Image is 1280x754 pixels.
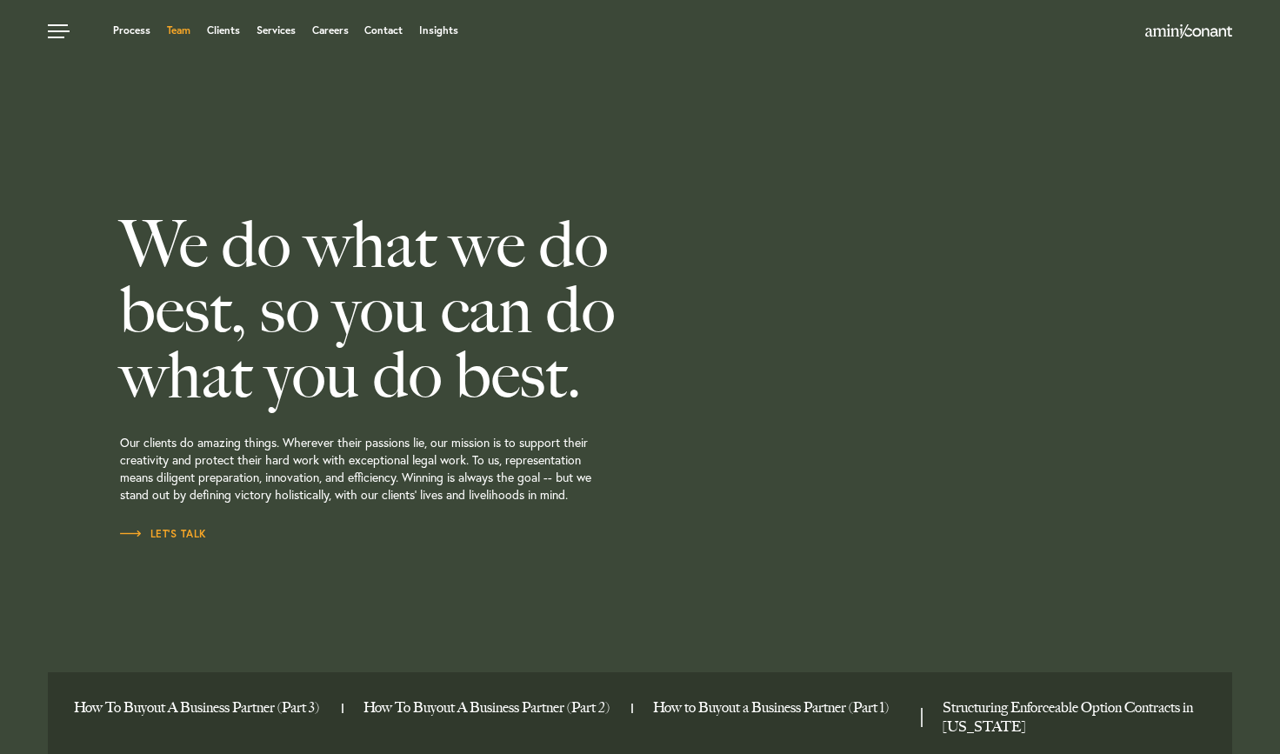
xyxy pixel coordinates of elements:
a: Team [167,25,190,36]
p: Our clients do amazing things. Wherever their passions lie, our mission is to support their creat... [120,408,734,525]
a: Process [113,25,150,36]
span: Let’s Talk [120,529,207,539]
a: Insights [419,25,458,36]
a: Services [257,25,296,36]
a: Contact [364,25,403,36]
h2: We do what we do best, so you can do what you do best. [120,212,734,408]
a: How To Buyout A Business Partner (Part 3) [74,698,329,717]
img: Amini & Conant [1145,24,1232,38]
a: Careers [312,25,349,36]
a: How to Buyout a Business Partner (Part 1) [653,698,908,717]
a: How To Buyout A Business Partner (Part 2) [363,698,618,717]
a: Clients [207,25,240,36]
a: Let’s Talk [120,525,207,543]
a: Structuring Enforceable Option Contracts in Texas [943,698,1197,737]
